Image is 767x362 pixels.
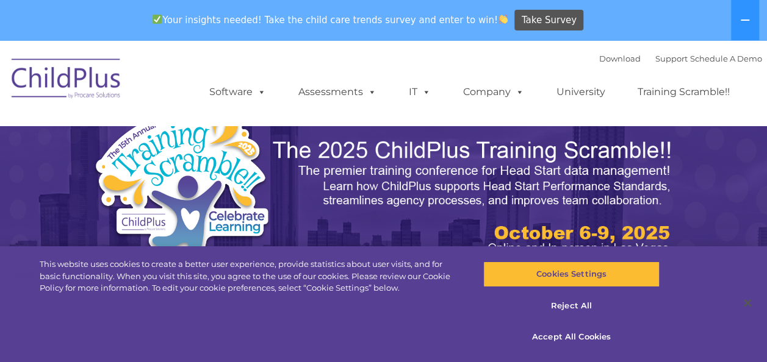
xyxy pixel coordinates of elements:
[40,258,460,294] div: This website uses cookies to create a better user experience, provide statistics about user visit...
[483,324,660,350] button: Accept All Cookies
[499,15,508,24] img: 👏
[197,80,278,104] a: Software
[483,261,660,287] button: Cookies Settings
[170,130,221,140] span: Phone number
[451,80,536,104] a: Company
[599,54,641,63] a: Download
[734,289,761,316] button: Close
[522,10,577,31] span: Take Survey
[153,15,162,24] img: ✅
[483,293,660,319] button: Reject All
[625,80,742,104] a: Training Scramble!!
[655,54,688,63] a: Support
[5,50,128,111] img: ChildPlus by Procare Solutions
[286,80,389,104] a: Assessments
[148,8,513,32] span: Your insights needed! Take the child care trends survey and enter to win!
[599,54,762,63] font: |
[397,80,443,104] a: IT
[690,54,762,63] a: Schedule A Demo
[170,80,207,90] span: Last name
[514,10,583,31] a: Take Survey
[544,80,618,104] a: University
